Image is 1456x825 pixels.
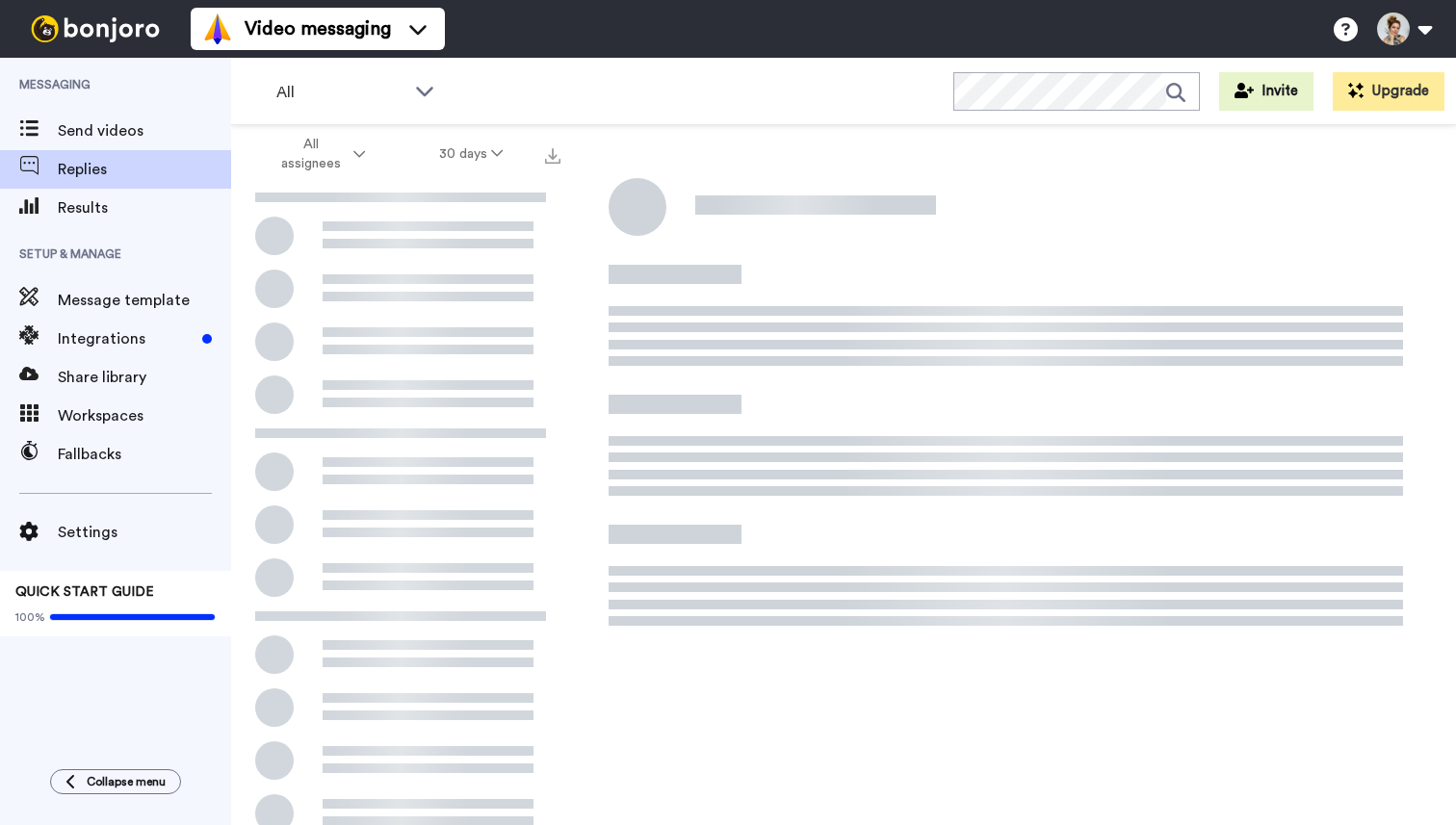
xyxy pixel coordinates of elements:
button: Export all results that match these filters now. [539,140,566,168]
span: All assignees [272,135,350,173]
span: Replies [58,158,231,181]
button: Upgrade [1333,72,1444,111]
span: Fallbacks [58,443,231,466]
span: QUICK START GUIDE [15,585,154,599]
span: Results [58,196,231,219]
button: All assignees [235,127,403,181]
span: Collapse menu [87,774,166,789]
span: Settings [58,521,231,544]
span: Share library [58,366,231,389]
span: Workspaces [58,404,231,427]
span: 100% [15,609,45,625]
img: bj-logo-header-white.svg [23,15,168,42]
span: Message template [58,289,231,312]
button: Invite [1219,72,1313,111]
span: Video messaging [245,15,391,42]
button: 30 days [403,137,540,171]
span: All [276,81,405,104]
span: Integrations [58,327,195,350]
img: vm-color.svg [202,13,233,44]
img: export.svg [545,148,560,164]
button: Collapse menu [50,769,181,794]
span: Send videos [58,119,231,142]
